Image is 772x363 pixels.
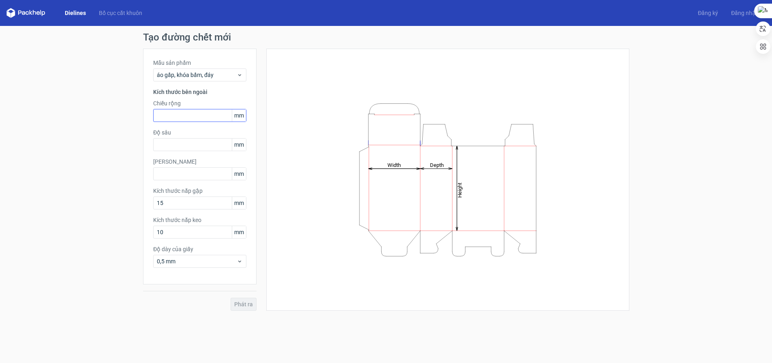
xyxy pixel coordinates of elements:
[234,229,244,235] font: mm
[143,32,231,43] font: Tạo đường chết mới
[153,158,197,165] font: [PERSON_NAME]
[153,129,171,136] font: Độ sâu
[157,258,175,265] font: 0,5 mm
[691,9,725,17] a: Đăng ký
[457,182,463,197] tspan: Height
[725,9,766,17] a: Đăng nhập
[58,9,92,17] a: Dielines
[99,10,142,16] font: Bố cục cắt khuôn
[234,171,244,177] font: mm
[430,162,444,168] tspan: Depth
[153,188,203,194] font: Kích thước nắp gập
[153,100,181,107] font: Chiều rộng
[387,162,400,168] tspan: Width
[157,72,214,78] font: áo gấp, khóa bấm, đáy
[234,112,244,119] font: mm
[234,141,244,148] font: mm
[153,89,207,95] font: Kích thước bên ngoài
[92,9,149,17] a: Bố cục cắt khuôn
[153,246,193,252] font: Độ dày của giấy
[698,10,718,16] font: Đăng ký
[731,10,759,16] font: Đăng nhập
[153,60,191,66] font: Mẫu sản phẩm
[153,217,201,223] font: Kích thước nắp keo
[65,10,86,16] font: Dielines
[234,200,244,206] font: mm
